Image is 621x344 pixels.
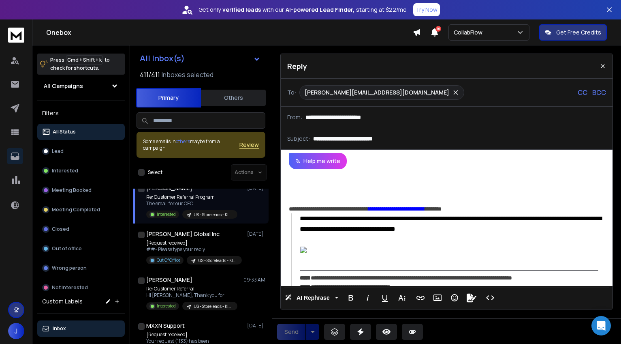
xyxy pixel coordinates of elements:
p: Interested [157,211,176,217]
p: Lead [52,148,64,155]
label: Select [148,169,162,176]
button: All Inbox(s) [133,50,267,67]
div: Open Intercom Messenger [591,316,611,335]
button: J [8,323,24,339]
p: Closed [52,226,69,232]
h1: [PERSON_NAME] Global Inc [146,230,220,238]
p: [DATE] [247,231,265,237]
button: Insert Link (⌘K) [413,290,428,306]
button: AI Rephrase [283,290,340,306]
span: 16 [435,26,441,32]
button: Try Now [413,3,440,16]
p: Wrong person [52,265,87,271]
button: Review [239,141,259,149]
p: [PERSON_NAME][EMAIL_ADDRESS][DOMAIN_NAME] [305,88,449,97]
strong: verified leads [222,6,261,14]
p: Try Now [416,6,437,14]
p: Press to check for shortcuts. [50,56,110,72]
button: Out of office [37,241,125,257]
p: Re: Customer Referral Program [146,194,237,200]
h3: Custom Labels [42,297,83,305]
p: Meeting Booked [52,187,92,193]
button: Get Free Credits [539,24,607,41]
h1: [PERSON_NAME] [146,276,192,284]
p: Out of office [52,245,82,252]
button: Underline (⌘U) [377,290,393,306]
button: Meeting Booked [37,182,125,198]
p: Meeting Completed [52,206,100,213]
p: Out Of Office [157,257,180,263]
button: All Status [37,124,125,140]
span: Cmd + Shift + k [66,55,103,64]
button: Inbox [37,320,125,337]
strong: AI-powered Lead Finder, [286,6,354,14]
p: Hi [PERSON_NAME], Thank you for [146,292,237,299]
p: ##- Please type your reply [146,246,242,253]
p: Inbox [53,325,66,332]
img: 8ae0fc4e-cf13-4150-885d-3291bb7de320 [300,247,592,253]
span: 411 / 411 [140,70,160,80]
p: Subject: [287,135,310,143]
button: Signature [464,290,479,306]
h3: Filters [37,107,125,119]
p: Interested [52,168,78,174]
p: CC [578,88,587,97]
h1: Onebox [46,28,413,37]
h1: MXXN Support [146,322,185,330]
button: Primary [136,88,201,107]
button: Interested [37,163,125,179]
p: To: [287,88,296,97]
p: Re: Customer Referral [146,286,237,292]
p: US - Storeleads - Klaviyo - Support emails [198,258,237,264]
p: The email for our CEO [146,200,237,207]
span: others [176,138,190,145]
p: From: [287,113,302,121]
p: Interested [157,303,176,309]
button: All Campaigns [37,78,125,94]
h1: All Inbox(s) [140,54,185,62]
button: Closed [37,221,125,237]
button: Meeting Completed [37,202,125,218]
button: Others [201,89,266,107]
button: Help me write [289,153,347,169]
button: Insert Image (⌘P) [430,290,445,306]
p: 09:33 AM [243,277,265,283]
button: Wrong person [37,260,125,276]
img: logo [8,28,24,43]
p: [Request received] [146,331,242,338]
span: AI Rephrase [295,295,331,301]
button: Code View [482,290,498,306]
button: Italic (⌘I) [360,290,376,306]
h3: Inboxes selected [162,70,213,80]
p: Get only with our starting at $22/mo [198,6,407,14]
button: More Text [394,290,410,306]
p: [DATE] [247,322,265,329]
button: Lead [37,143,125,159]
div: Some emails in maybe from a campaign [143,138,239,151]
button: Not Interested [37,279,125,296]
p: [Request received] [146,240,242,246]
p: Reply [287,60,307,72]
p: Not Interested [52,284,88,291]
p: All Status [53,129,76,135]
button: Emoticons [447,290,462,306]
h1: All Campaigns [44,82,83,90]
p: Get Free Credits [556,28,601,37]
p: US - Storeleads - Klaviyo - Support emails [194,303,233,310]
p: US - Storeleads - Klaviyo - Support emails [194,212,233,218]
p: CollabFlow [454,28,486,37]
p: BCC [592,88,606,97]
